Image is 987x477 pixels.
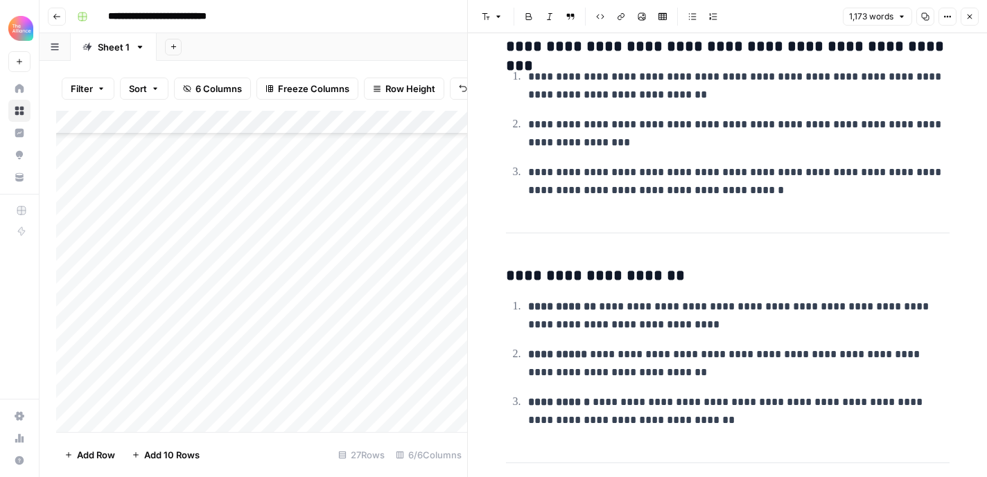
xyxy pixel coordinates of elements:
button: Freeze Columns [256,78,358,100]
a: Insights [8,122,30,144]
a: Your Data [8,166,30,188]
span: Add Row [77,448,115,462]
button: Add 10 Rows [123,444,208,466]
span: Freeze Columns [278,82,349,96]
div: 6/6 Columns [390,444,467,466]
a: Opportunities [8,144,30,166]
span: Filter [71,82,93,96]
a: Usage [8,427,30,449]
button: 6 Columns [174,78,251,100]
span: 6 Columns [195,82,242,96]
button: Filter [62,78,114,100]
span: Add 10 Rows [144,448,200,462]
button: Add Row [56,444,123,466]
button: Help + Support [8,449,30,471]
a: Home [8,78,30,100]
button: Workspace: Alliance [8,11,30,46]
a: Settings [8,405,30,427]
span: 1,173 words [849,10,893,23]
span: Row Height [385,82,435,96]
button: Row Height [364,78,444,100]
button: Sort [120,78,168,100]
a: Sheet 1 [71,33,157,61]
div: Sheet 1 [98,40,130,54]
a: Browse [8,100,30,122]
button: 1,173 words [843,8,912,26]
img: Alliance Logo [8,16,33,41]
div: 27 Rows [333,444,390,466]
span: Sort [129,82,147,96]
